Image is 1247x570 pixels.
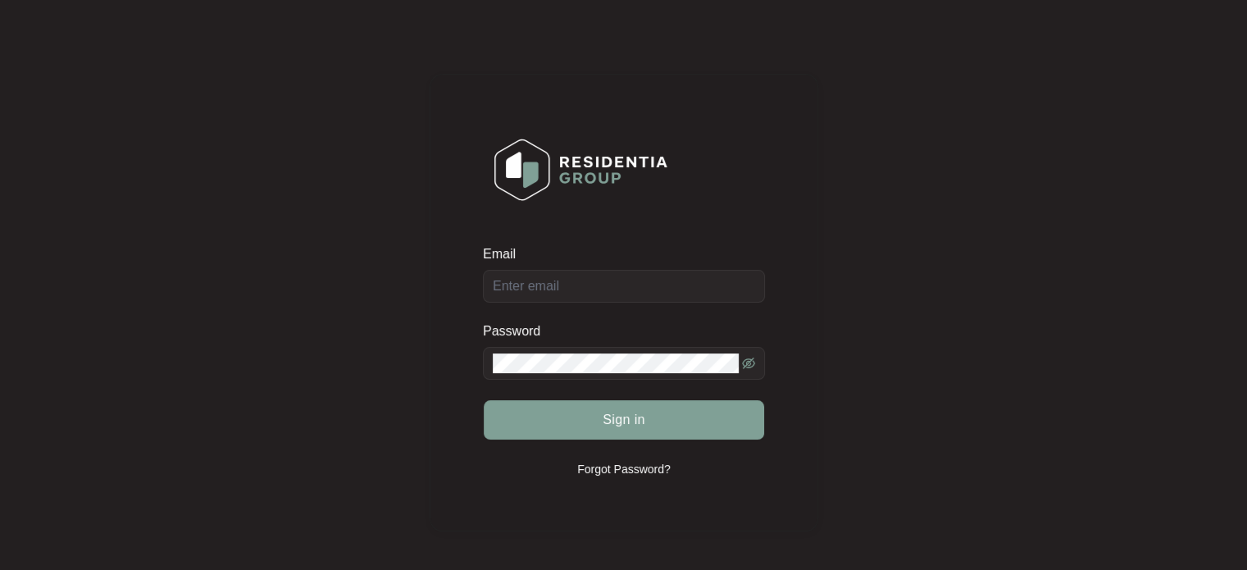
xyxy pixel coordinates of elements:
[483,323,553,340] label: Password
[483,270,765,303] input: Email
[603,410,645,430] span: Sign in
[577,461,671,477] p: Forgot Password?
[493,353,739,373] input: Password
[483,246,527,262] label: Email
[484,400,764,440] button: Sign in
[484,128,678,212] img: Login Logo
[742,357,755,370] span: eye-invisible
